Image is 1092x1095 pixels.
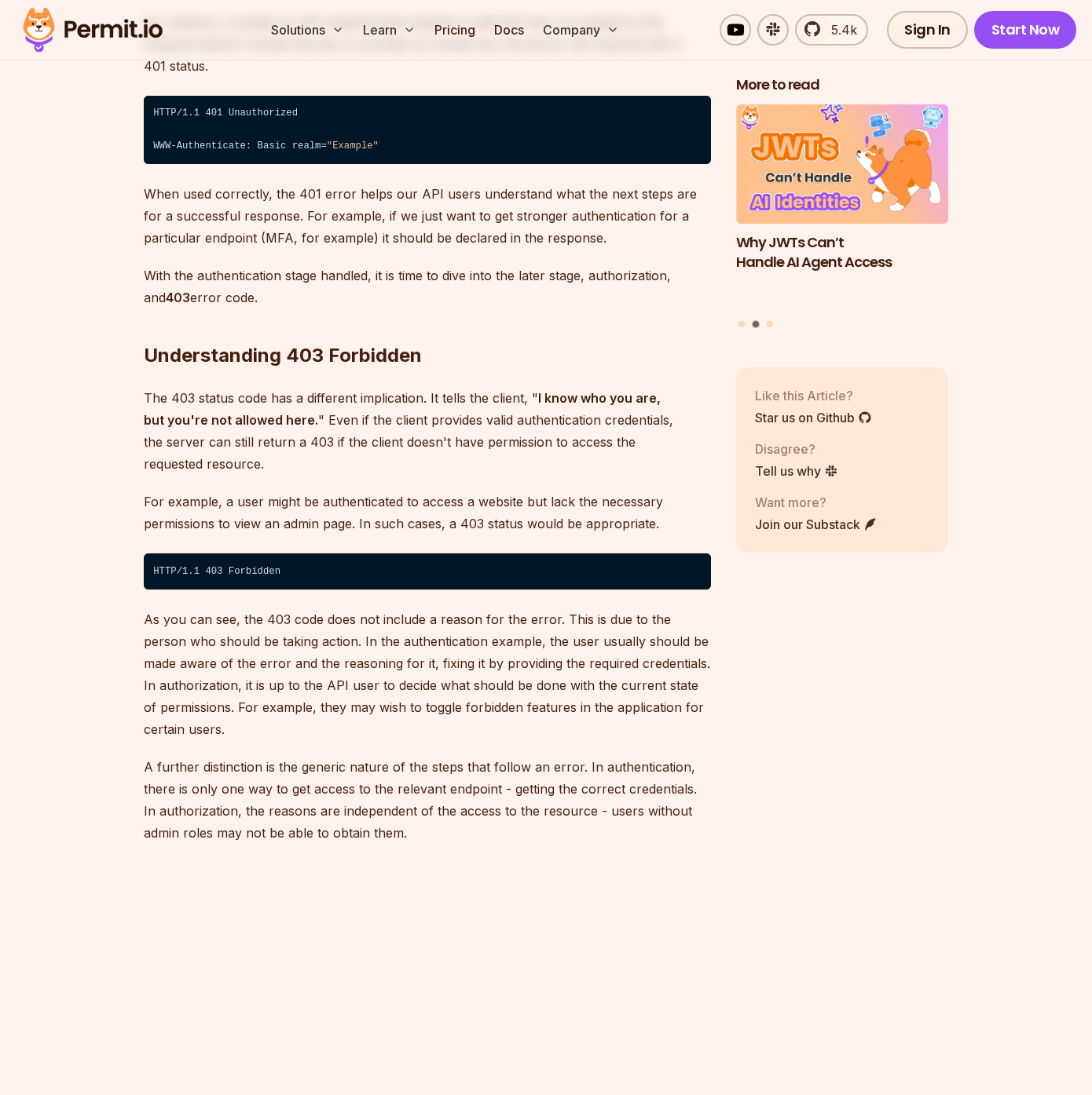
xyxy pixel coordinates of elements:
button: Go to slide 2 [753,320,760,327]
img: Why JWTs Can’t Handle AI Agent Access [736,104,948,224]
p: A further distinction is the generic nature of the steps that follow an error. In authentication,... [144,756,711,844]
a: 5.4k [795,14,868,46]
p: With the authentication stage handled, it is time to dive into the later stage, authorization, an... [144,265,711,308]
code: HTTP/1.1 403 Forbidden [144,553,711,589]
a: Why JWTs Can’t Handle AI Agent AccessWhy JWTs Can’t Handle AI Agent Access [736,104,948,311]
iframe: https://lu.ma/embed/calendar/cal-osivJJtYL9hKgx6/events [144,860,615,1095]
li: 2 of 3 [736,104,948,311]
a: Pricing [428,14,482,46]
a: Tell us why [755,461,838,480]
button: Learn [357,14,422,46]
p: When used correctly, the 401 error helps our API users understand what the next steps are for a s... [144,183,711,249]
p: For example, a user might be authenticated to access a website but lack the necessary permissions... [144,491,711,535]
button: Company [537,14,625,46]
p: The 403 status code has a different implication. It tells the client, " " Even if the client prov... [144,387,711,475]
h2: Understanding 403 Forbidden [144,280,711,368]
button: Go to slide 3 [767,320,773,327]
a: Sign In [887,11,968,49]
a: Join our Substack [755,514,878,533]
a: Docs [488,14,530,46]
span: "Example" [327,141,379,151]
code: HTTP/1.1 401 Unauthorized ⁠ WWW-Authenticate: Basic realm= [144,96,711,165]
div: Posts [736,104,948,330]
p: Disagree? [755,439,838,458]
h2: More to read [736,75,948,95]
button: Solutions [265,14,350,46]
img: Permit logo [16,3,170,57]
p: Like this Article? [755,385,872,404]
p: As you can see, the 403 code does not include a reason for the error. This is due to the person w... [144,608,711,740]
span: 5.4k [822,20,857,39]
button: Go to slide 1 [738,320,745,327]
h3: Why JWTs Can’t Handle AI Agent Access [736,232,948,272]
p: Want more? [755,492,878,511]
strong: 403 [166,290,190,305]
a: Star us on Github [755,407,872,426]
a: Start Now [974,11,1077,49]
